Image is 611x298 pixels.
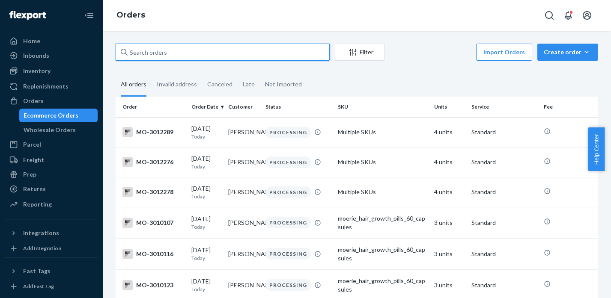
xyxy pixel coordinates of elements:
[335,44,384,61] button: Filter
[23,37,40,45] div: Home
[560,7,577,24] button: Open notifications
[265,186,311,198] div: PROCESSING
[431,117,468,147] td: 4 units
[471,128,537,136] p: Standard
[544,48,592,56] div: Create order
[265,156,311,168] div: PROCESSING
[5,153,98,167] a: Freight
[228,103,258,110] div: Customer
[23,97,44,105] div: Orders
[5,80,98,93] a: Replenishments
[191,133,221,140] p: Today
[334,147,431,177] td: Multiple SKUs
[431,177,468,207] td: 4 units
[23,245,61,252] div: Add Integration
[243,73,255,95] div: Late
[265,279,311,291] div: PROCESSING
[588,127,605,171] button: Help Center
[121,73,146,97] div: All orders
[23,267,51,275] div: Fast Tags
[188,97,225,117] th: Order Date
[9,11,46,20] img: Flexport logo
[191,215,221,230] div: [DATE]
[468,97,540,117] th: Service
[23,283,54,290] div: Add Fast Tag
[265,217,311,228] div: PROCESSING
[262,97,334,117] th: Status
[19,123,98,137] a: Wholesale Orders
[578,7,596,24] button: Open account menu
[5,182,98,196] a: Returns
[191,193,221,200] p: Today
[122,157,185,167] div: MO-3012276
[24,111,78,120] div: Ecommerce Orders
[80,7,98,24] button: Close Navigation
[23,200,52,209] div: Reporting
[471,158,537,166] p: Standard
[23,156,44,164] div: Freight
[265,73,302,95] div: Not Imported
[225,117,262,147] td: [PERSON_NAME]
[541,7,558,24] button: Open Search Box
[23,170,36,179] div: Prep
[5,243,98,254] a: Add Integration
[334,97,431,117] th: SKU
[5,198,98,211] a: Reporting
[335,48,384,56] div: Filter
[476,44,532,61] button: Import Orders
[225,207,262,238] td: [PERSON_NAME]
[5,64,98,78] a: Inventory
[23,67,51,75] div: Inventory
[122,218,185,228] div: MO-3010107
[265,248,311,260] div: PROCESSING
[471,188,537,196] p: Standard
[225,238,262,269] td: [PERSON_NAME]
[191,184,221,200] div: [DATE]
[191,246,221,262] div: [DATE]
[431,238,468,269] td: 3 units
[122,187,185,197] div: MO-3012278
[5,49,98,62] a: Inbounds
[338,245,427,263] div: moerie_hair_growth_pills_60_capsules
[122,249,185,259] div: MO-3010116
[207,73,232,95] div: Canceled
[23,82,69,91] div: Replenishments
[191,154,221,170] div: [DATE]
[24,126,76,134] div: Wholesale Orders
[191,277,221,293] div: [DATE]
[157,73,197,95] div: Invalid address
[225,177,262,207] td: [PERSON_NAME]
[265,127,311,138] div: PROCESSING
[5,264,98,278] button: Fast Tags
[334,177,431,207] td: Multiple SKUs
[116,97,188,117] th: Order
[5,34,98,48] a: Home
[116,44,330,61] input: Search orders
[334,117,431,147] td: Multiple SKUs
[5,168,98,181] a: Prep
[537,44,598,61] button: Create order
[540,97,598,117] th: Fee
[5,281,98,292] a: Add Fast Tag
[471,281,537,289] p: Standard
[338,277,427,294] div: moerie_hair_growth_pills_60_capsules
[122,127,185,137] div: MO-3012289
[191,223,221,230] p: Today
[225,147,262,177] td: [PERSON_NAME]
[116,10,145,20] a: Orders
[471,250,537,258] p: Standard
[5,226,98,240] button: Integrations
[471,218,537,227] p: Standard
[23,51,49,60] div: Inbounds
[122,280,185,290] div: MO-3010123
[5,138,98,151] a: Parcel
[23,140,41,149] div: Parcel
[431,97,468,117] th: Units
[110,3,152,28] ol: breadcrumbs
[191,254,221,262] p: Today
[19,109,98,122] a: Ecommerce Orders
[191,163,221,170] p: Today
[338,214,427,231] div: moerie_hair_growth_pills_60_capsules
[431,147,468,177] td: 4 units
